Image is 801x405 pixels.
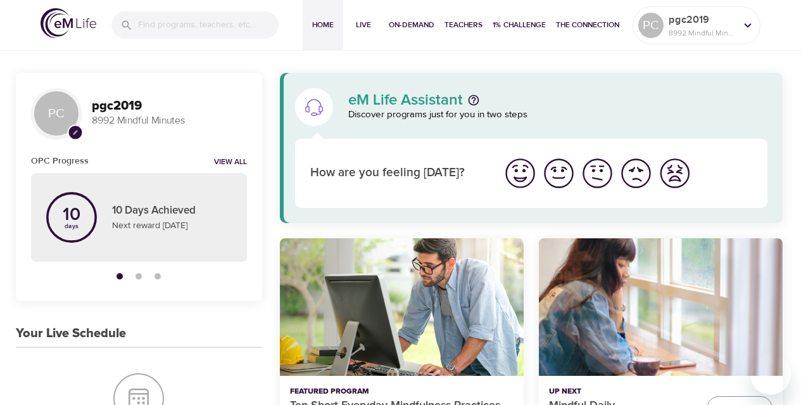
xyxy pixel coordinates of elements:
[619,156,653,191] img: bad
[63,206,80,224] p: 10
[503,156,538,191] img: great
[493,18,546,32] span: 1% Challenge
[112,203,232,219] p: 10 Days Achieved
[348,108,768,122] p: Discover programs just for you in two steps
[655,154,694,193] button: I'm feeling worst
[16,326,126,341] h3: Your Live Schedule
[539,238,783,376] button: Mindful Daily
[310,164,486,183] p: How are you feeling [DATE]?
[214,157,247,168] a: View all notifications
[63,224,80,229] p: days
[539,154,578,193] button: I'm feeling good
[92,113,247,128] p: 8992 Mindful Minutes
[92,99,247,113] h3: pgc2019
[389,18,434,32] span: On-Demand
[308,18,338,32] span: Home
[280,238,524,376] button: Ten Short Everyday Mindfulness Practices
[549,386,697,397] p: Up Next
[750,354,791,395] iframe: Button to launch messaging window
[138,11,279,39] input: Find programs, teachers, etc...
[112,219,232,233] p: Next reward [DATE]
[501,154,539,193] button: I'm feeling great
[669,12,736,27] p: pgc2019
[445,18,482,32] span: Teachers
[41,8,96,38] img: logo
[541,156,576,191] img: good
[580,156,615,191] img: ok
[638,13,664,38] div: PC
[348,93,463,108] p: eM Life Assistant
[657,156,692,191] img: worst
[348,18,379,32] span: Live
[290,386,514,397] p: Featured Program
[669,27,736,39] p: 8992 Mindful Minutes
[578,154,617,193] button: I'm feeling ok
[617,154,655,193] button: I'm feeling bad
[31,88,82,139] div: PC
[304,97,324,117] img: eM Life Assistant
[556,18,619,32] span: The Connection
[31,154,89,168] h6: OPC Progress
